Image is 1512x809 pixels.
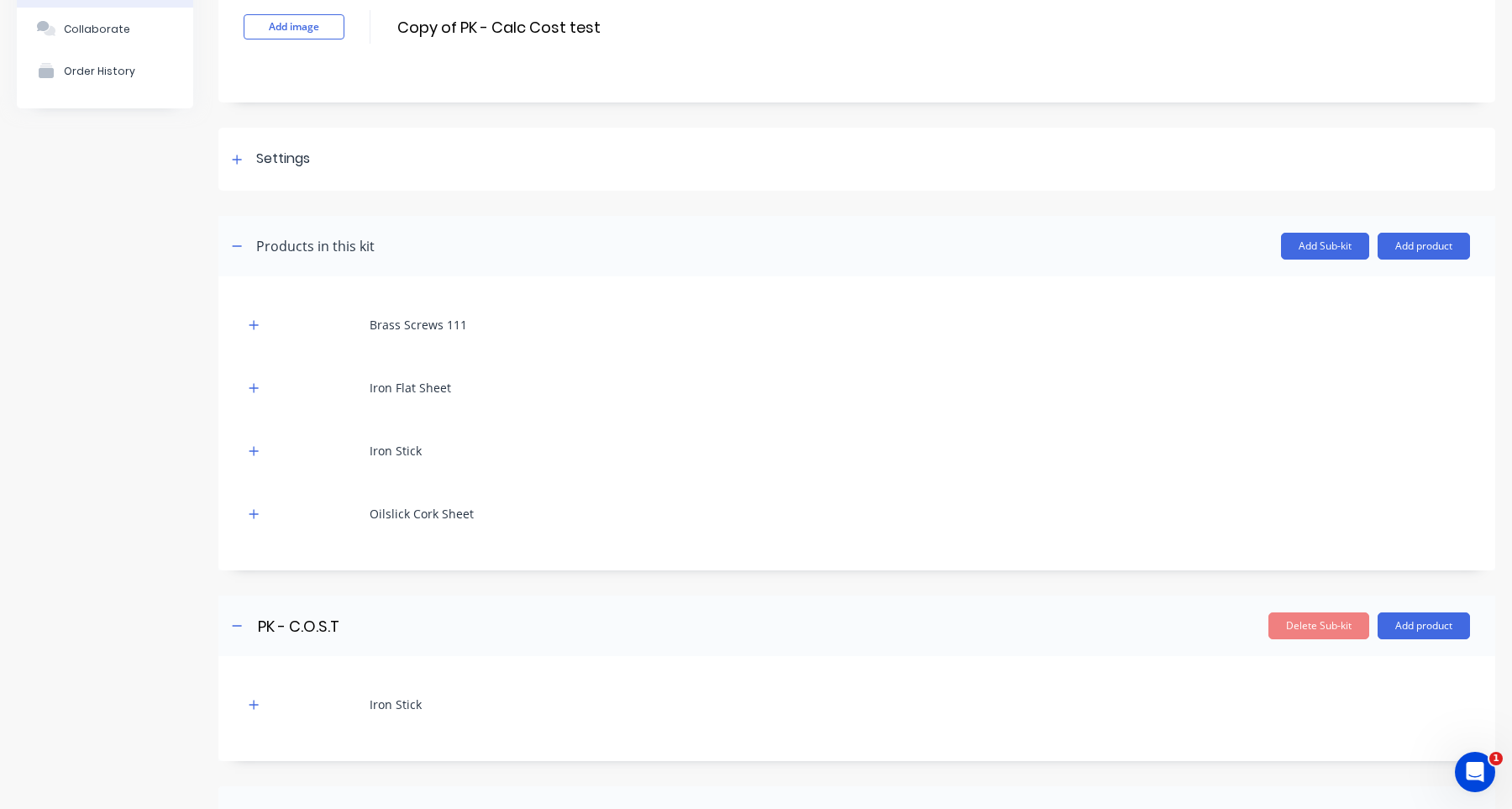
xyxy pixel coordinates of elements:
[370,505,474,523] div: Oilslick Cork Sheet
[64,65,135,77] div: Order History
[370,379,451,397] div: Iron Flat Sheet
[17,8,193,50] button: Collaborate
[256,236,375,256] div: Products in this kit
[256,614,554,638] input: Enter sub-kit name
[256,149,310,170] div: Settings
[1268,612,1369,639] button: Delete Sub-kit
[370,696,422,713] div: Iron Stick
[1489,752,1503,765] span: 1
[1455,752,1495,792] iframe: Intercom live chat
[1378,612,1470,639] button: Add product
[64,23,130,35] div: Collaborate
[370,442,422,460] div: Iron Stick
[1281,233,1369,260] button: Add Sub-kit
[17,50,193,92] button: Order History
[370,316,467,334] div: Brass Screws 111
[1378,233,1470,260] button: Add product
[396,15,693,39] input: Enter kit name
[244,14,344,39] button: Add image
